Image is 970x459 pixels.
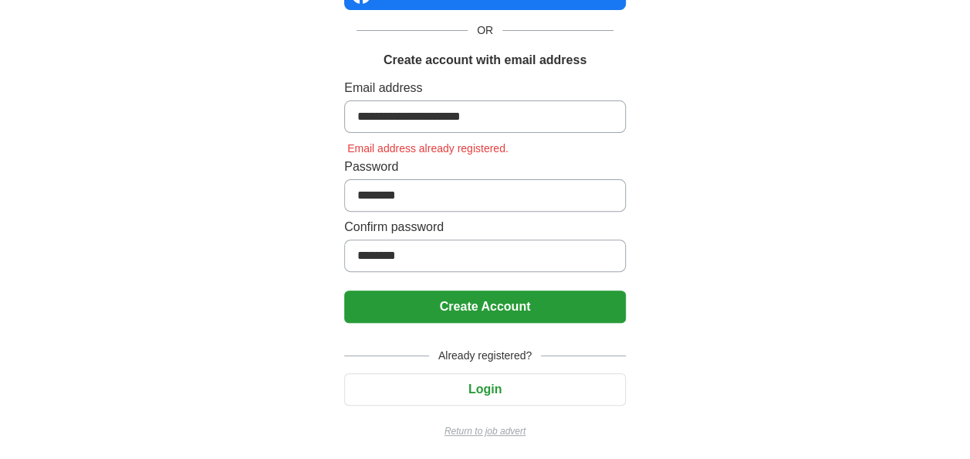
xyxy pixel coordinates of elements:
button: Create Account [344,291,626,323]
span: OR [468,22,502,39]
label: Password [344,158,626,176]
a: Login [344,382,626,396]
span: Already registered? [429,348,541,364]
span: Email address already registered. [344,142,512,155]
label: Confirm password [344,218,626,236]
a: Return to job advert [344,424,626,438]
h1: Create account with email address [384,51,586,70]
label: Email address [344,79,626,97]
button: Login [344,373,626,406]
